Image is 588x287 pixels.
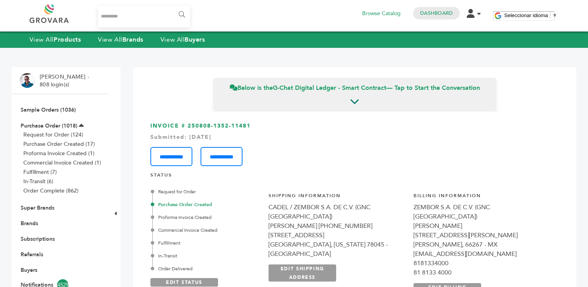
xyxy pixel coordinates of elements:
[552,12,557,18] span: ▼
[152,252,260,259] div: In-Transit
[21,266,37,274] a: Buyers
[269,203,406,221] div: CADEL / ZEMBOR S.A. DE C.V. (GNC [GEOGRAPHIC_DATA])
[21,204,54,212] a: Super Brands
[150,278,218,287] a: EDIT STATUS
[23,140,95,148] a: Purchase Order Created (17)
[273,84,386,92] strong: G-Chat Digital Ledger - Smart Contract
[414,221,551,231] div: [PERSON_NAME]
[21,122,77,129] a: Purchase Order (1018)
[152,265,260,272] div: Order Delivered
[504,12,548,18] span: Seleccionar idioma
[269,192,406,203] h4: Shipping Information
[21,220,38,227] a: Brands
[122,35,143,44] strong: Brands
[269,221,406,231] div: [PERSON_NAME] [PHONE_NUMBER]
[152,240,260,247] div: Fulfillment
[21,251,43,258] a: Referrals
[150,172,559,182] h4: STATUS
[152,227,260,234] div: Commercial Invoice Created
[98,35,143,44] a: View AllBrands
[21,235,55,243] a: Subscriptions
[185,35,205,44] strong: Buyers
[23,150,94,157] a: Proforma Invoice Created (1)
[152,188,260,195] div: Request for Order
[362,9,401,18] a: Browse Catalog
[40,73,91,88] li: [PERSON_NAME] - 808 login(s)
[269,240,406,259] div: [GEOGRAPHIC_DATA], [US_STATE] 78045 - [GEOGRAPHIC_DATA]
[161,35,205,44] a: View AllBuyers
[150,133,559,141] div: Submitted: [DATE]
[23,178,53,185] a: In-Transit (6)
[414,231,551,240] div: [STREET_ADDRESS][PERSON_NAME]
[23,168,57,176] a: Fulfillment (7)
[269,231,406,240] div: [STREET_ADDRESS]
[420,10,453,17] a: Dashboard
[150,122,559,166] h3: INVOICE # 250808-1352-11481
[98,6,190,28] input: Search...
[414,192,551,203] h4: Billing Information
[54,35,81,44] strong: Products
[414,240,551,249] div: [PERSON_NAME], 66267 - MX
[30,35,81,44] a: View AllProducts
[230,84,480,92] span: Below is the — Tap to Start the Conversation
[504,12,557,18] a: Seleccionar idioma​
[23,131,83,138] a: Request for Order (124)
[152,214,260,221] div: Proforma Invoice Created
[414,249,551,259] div: [EMAIL_ADDRESS][DOMAIN_NAME]
[414,268,551,277] div: 81 8133 4000
[152,201,260,208] div: Purchase Order Created
[269,264,336,282] a: EDIT SHIPPING ADDRESS
[414,203,551,221] div: ZEMBOR S.A. DE C.V. (GNC [GEOGRAPHIC_DATA])
[414,259,551,268] div: 8181334000
[21,106,76,114] a: Sample Orders (1036)
[23,187,79,194] a: Order Complete (862)
[23,159,101,166] a: Commercial Invoice Created (1)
